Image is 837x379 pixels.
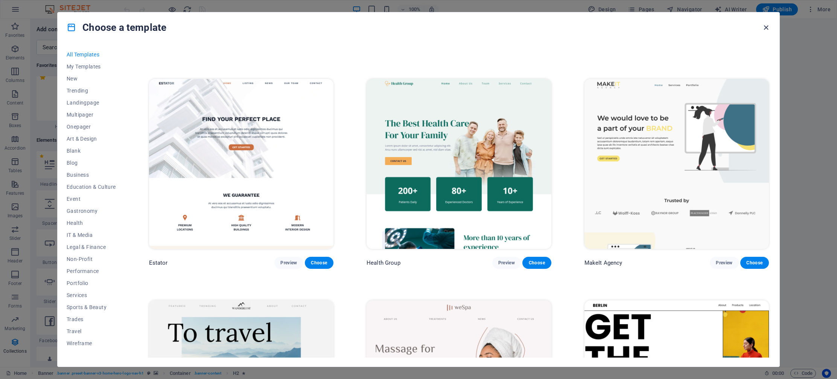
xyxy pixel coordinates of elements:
[710,257,738,269] button: Preview
[67,244,116,250] span: Legal & Finance
[67,88,116,94] span: Trending
[67,208,116,214] span: Gastronomy
[67,109,116,121] button: Multipager
[67,328,116,334] span: Travel
[67,304,116,310] span: Sports & Beauty
[67,52,116,58] span: All Templates
[67,337,116,349] button: Wireframe
[67,301,116,313] button: Sports & Beauty
[584,79,769,249] img: MakeIt Agency
[67,85,116,97] button: Trending
[67,136,116,142] span: Art & Design
[67,112,116,118] span: Multipager
[67,241,116,253] button: Legal & Finance
[67,181,116,193] button: Education & Culture
[274,257,303,269] button: Preview
[67,121,116,133] button: Onepager
[740,257,769,269] button: Choose
[67,196,116,202] span: Event
[67,220,116,226] span: Health
[67,205,116,217] button: Gastronomy
[67,97,116,109] button: Landingpage
[67,160,116,166] span: Blog
[67,313,116,325] button: Trades
[67,184,116,190] span: Education & Culture
[67,316,116,322] span: Trades
[67,124,116,130] span: Onepager
[67,172,116,178] span: Business
[67,280,116,286] span: Portfolio
[67,217,116,229] button: Health
[305,257,333,269] button: Choose
[311,260,327,266] span: Choose
[67,145,116,157] button: Blank
[67,133,116,145] button: Art & Design
[67,256,116,262] span: Non-Profit
[367,259,400,267] p: Health Group
[280,260,297,266] span: Preview
[67,289,116,301] button: Services
[67,73,116,85] button: New
[67,100,116,106] span: Landingpage
[67,232,116,238] span: IT & Media
[67,292,116,298] span: Services
[67,253,116,265] button: Non-Profit
[67,61,116,73] button: My Templates
[67,148,116,154] span: Blank
[67,340,116,346] span: Wireframe
[149,79,333,249] img: Estator
[67,325,116,337] button: Travel
[67,169,116,181] button: Business
[67,21,166,33] h4: Choose a template
[17,347,27,349] button: 3
[67,157,116,169] button: Blog
[67,265,116,277] button: Performance
[67,268,116,274] span: Performance
[67,49,116,61] button: All Templates
[498,260,515,266] span: Preview
[528,260,545,266] span: Choose
[67,76,116,82] span: New
[584,259,622,267] p: MakeIt Agency
[367,79,551,249] img: Health Group
[67,229,116,241] button: IT & Media
[17,329,27,331] button: 1
[67,193,116,205] button: Event
[492,257,521,269] button: Preview
[716,260,732,266] span: Preview
[17,338,27,340] button: 2
[67,64,116,70] span: My Templates
[67,277,116,289] button: Portfolio
[522,257,551,269] button: Choose
[746,260,763,266] span: Choose
[149,259,168,267] p: Estator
